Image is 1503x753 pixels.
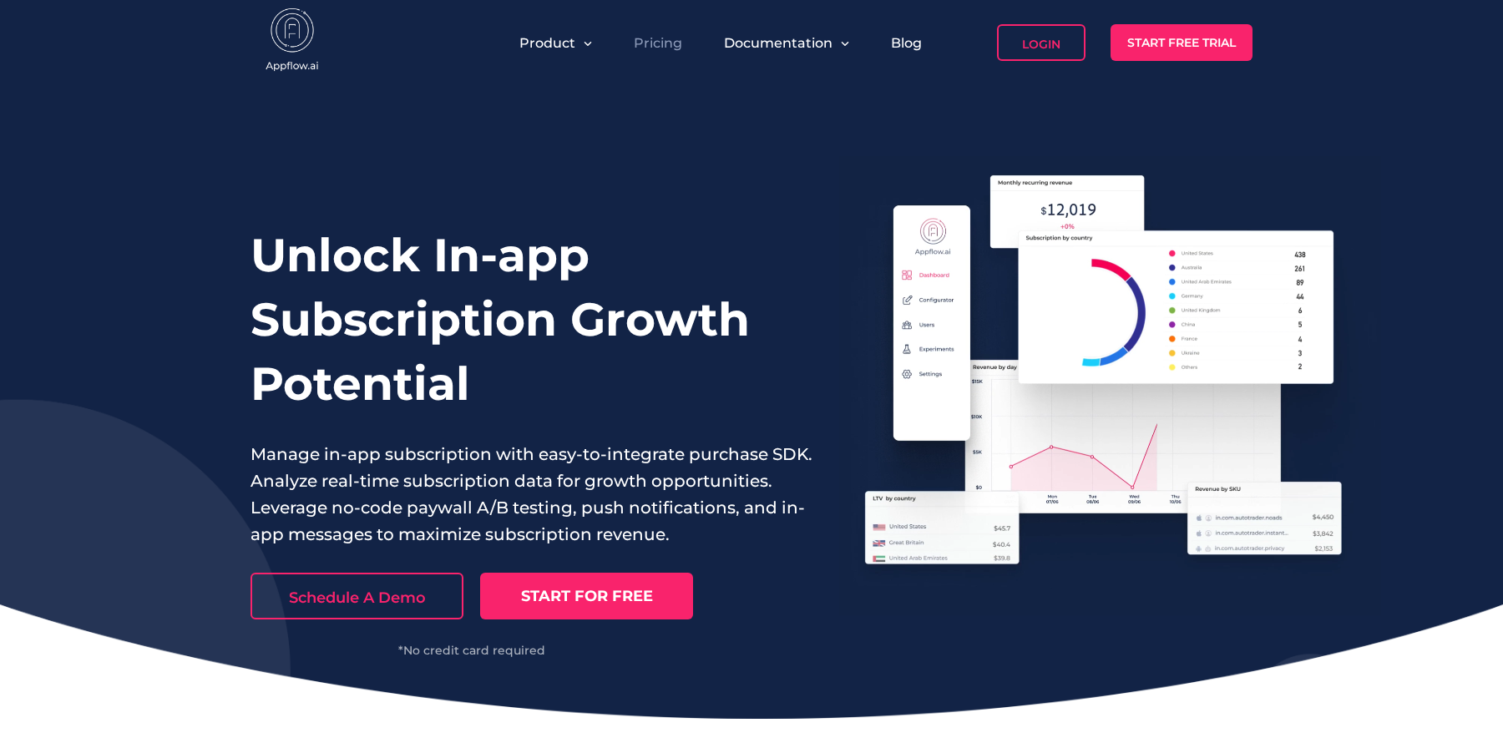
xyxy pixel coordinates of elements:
[250,8,334,75] img: appflow.ai-logo
[519,35,575,51] span: Product
[250,644,693,656] div: *No credit card required
[724,35,832,51] span: Documentation
[634,35,682,51] a: Pricing
[250,573,463,619] a: Schedule A Demo
[891,35,922,51] a: Blog
[250,223,813,416] h1: Unlock In-app Subscription Growth Potential
[250,441,813,548] p: Manage in-app subscription with easy-to-integrate purchase SDK. Analyze real-time subscription da...
[1111,24,1252,61] a: Start Free Trial
[724,35,849,51] button: Documentation
[519,35,592,51] button: Product
[480,573,693,619] a: START FOR FREE
[997,24,1085,61] a: Login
